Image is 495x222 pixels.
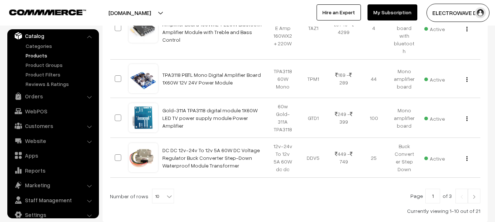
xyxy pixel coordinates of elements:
[466,77,468,82] img: Menu
[475,7,486,18] img: user
[162,14,262,43] a: TDA7498E Amp ZK-HT21 2.1CH Power Amplifier Board 160WX2 + 220W Bluetooth Amplifier Module with Tr...
[359,98,389,138] td: 100
[424,113,445,123] span: Active
[9,208,96,221] a: Settings
[152,189,174,203] span: 10
[328,138,359,178] td: 449 - 749
[9,29,96,42] a: Catalog
[328,98,359,138] td: 249 - 399
[9,193,96,207] a: Staff Management
[466,27,468,31] img: Menu
[389,138,420,178] td: Buck Converter Step Down
[410,193,423,199] span: Page
[359,60,389,98] td: 44
[9,178,96,192] a: Marketing
[424,23,445,33] span: Active
[9,10,86,15] img: COMMMERCE
[24,61,96,69] a: Product Groups
[9,105,96,118] a: WebPOS
[24,52,96,59] a: Products
[9,7,73,16] a: COMMMERCE
[359,138,389,178] td: 25
[268,60,298,98] td: TPA3118 60W Mono
[471,195,477,199] img: Right
[162,147,260,169] a: DC DC 12v-24v To 12v 5A 60W DC Voltage Regulator Buck Converter Step-Down Waterproof Module Trans...
[426,4,490,22] button: ELECTROWAVE DE…
[83,4,177,22] button: [DOMAIN_NAME]
[458,195,465,199] img: Left
[424,153,445,162] span: Active
[9,134,96,147] a: Website
[268,138,298,178] td: 12v-24v To 12v 5A 60W dc dc
[298,60,328,98] td: TPM1
[466,156,468,161] img: Menu
[328,60,359,98] td: 169 - 289
[389,60,420,98] td: Mono amplifier board
[317,4,361,20] a: Hire an Expert
[24,71,96,78] a: Product Filters
[298,138,328,178] td: DDV5
[466,116,468,121] img: Menu
[268,98,298,138] td: 60w Gold-311A TPA3118
[9,149,96,162] a: Apps
[9,119,96,132] a: Customers
[367,4,417,20] a: My Subscription
[9,90,96,103] a: Orders
[9,164,96,177] a: Reports
[110,192,148,200] span: Number of rows
[162,72,261,86] a: TPA3118 PBTL Mono Digital Amplifier Board 1X60W 12V 24V Power Module
[424,74,445,83] span: Active
[162,107,258,129] a: Gold-311A TPA3118 digital module 1X60W LED TV power supply module Power Amplifier
[24,42,96,50] a: Categories
[443,193,452,199] span: of 3
[389,98,420,138] td: Mono amplifier board
[110,207,480,215] div: Currently viewing 1-10 out of 21
[298,98,328,138] td: GTD1
[24,80,96,88] a: Reviews & Ratings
